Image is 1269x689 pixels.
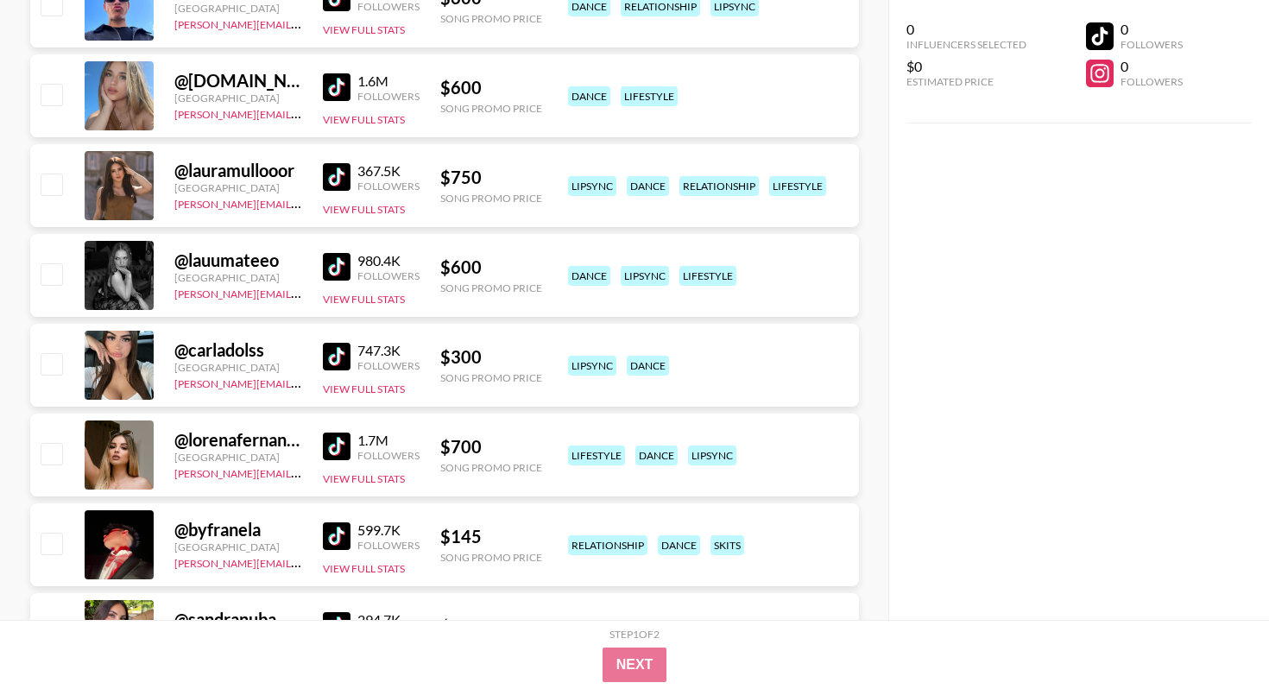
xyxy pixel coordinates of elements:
[323,433,350,460] img: TikTok
[357,269,420,282] div: Followers
[440,436,542,458] div: $ 700
[174,181,302,194] div: [GEOGRAPHIC_DATA]
[323,163,350,191] img: TikTok
[658,535,700,555] div: dance
[621,86,678,106] div: lifestyle
[174,271,302,284] div: [GEOGRAPHIC_DATA]
[440,77,542,98] div: $ 600
[357,611,420,629] div: 294.7K
[323,343,350,370] img: TikTok
[357,449,420,462] div: Followers
[627,356,669,376] div: dance
[603,648,667,682] button: Next
[568,86,610,106] div: dance
[357,252,420,269] div: 980.4K
[688,446,736,465] div: lipsync
[174,429,302,451] div: @ lorenafernandezb
[568,266,610,286] div: dance
[323,522,350,550] img: TikTok
[440,281,542,294] div: Song Promo Price
[357,90,420,103] div: Followers
[357,342,420,359] div: 747.3K
[357,162,420,180] div: 367.5K
[710,535,744,555] div: skits
[174,70,302,92] div: @ [DOMAIN_NAME]
[323,382,405,395] button: View Full Stats
[323,113,405,126] button: View Full Stats
[621,266,669,286] div: lipsync
[174,451,302,464] div: [GEOGRAPHIC_DATA]
[609,628,660,641] div: Step 1 of 2
[906,75,1026,88] div: Estimated Price
[568,176,616,196] div: lipsync
[323,23,405,36] button: View Full Stats
[323,73,350,101] img: TikTok
[174,284,430,300] a: [PERSON_NAME][EMAIL_ADDRESS][DOMAIN_NAME]
[627,176,669,196] div: dance
[635,446,678,465] div: dance
[440,12,542,25] div: Song Promo Price
[440,102,542,115] div: Song Promo Price
[323,203,405,216] button: View Full Stats
[323,293,405,306] button: View Full Stats
[357,432,420,449] div: 1.7M
[1121,58,1183,75] div: 0
[906,58,1026,75] div: $0
[357,73,420,90] div: 1.6M
[174,2,302,15] div: [GEOGRAPHIC_DATA]
[174,15,430,31] a: [PERSON_NAME][EMAIL_ADDRESS][DOMAIN_NAME]
[1121,38,1183,51] div: Followers
[906,38,1026,51] div: Influencers Selected
[323,253,350,281] img: TikTok
[1121,21,1183,38] div: 0
[440,192,542,205] div: Song Promo Price
[1121,75,1183,88] div: Followers
[568,356,616,376] div: lipsync
[357,521,420,539] div: 599.7K
[357,539,420,552] div: Followers
[174,464,430,480] a: [PERSON_NAME][EMAIL_ADDRESS][DOMAIN_NAME]
[568,446,625,465] div: lifestyle
[174,250,302,271] div: @ lauumateeo
[357,359,420,372] div: Followers
[568,535,647,555] div: relationship
[174,609,302,630] div: @ sandranuba
[440,346,542,368] div: $ 300
[440,256,542,278] div: $ 600
[174,104,512,121] a: [PERSON_NAME][EMAIL_ADDRESS][PERSON_NAME][DOMAIN_NAME]
[769,176,826,196] div: lifestyle
[440,526,542,547] div: $ 145
[174,519,302,540] div: @ byfranela
[174,374,512,390] a: [PERSON_NAME][EMAIL_ADDRESS][PERSON_NAME][DOMAIN_NAME]
[323,472,405,485] button: View Full Stats
[174,553,512,570] a: [PERSON_NAME][EMAIL_ADDRESS][PERSON_NAME][DOMAIN_NAME]
[174,92,302,104] div: [GEOGRAPHIC_DATA]
[174,339,302,361] div: @ carladolss
[174,194,430,211] a: [PERSON_NAME][EMAIL_ADDRESS][DOMAIN_NAME]
[679,266,736,286] div: lifestyle
[174,540,302,553] div: [GEOGRAPHIC_DATA]
[679,176,759,196] div: relationship
[323,562,405,575] button: View Full Stats
[440,461,542,474] div: Song Promo Price
[440,551,542,564] div: Song Promo Price
[440,371,542,384] div: Song Promo Price
[357,180,420,193] div: Followers
[906,21,1026,38] div: 0
[440,616,542,637] div: $ 90
[174,361,302,374] div: [GEOGRAPHIC_DATA]
[1183,603,1248,668] iframe: Drift Widget Chat Controller
[323,612,350,640] img: TikTok
[440,167,542,188] div: $ 750
[174,160,302,181] div: @ lauramullooor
